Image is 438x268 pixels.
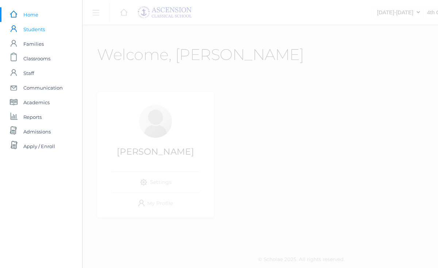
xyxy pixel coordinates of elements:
span: Staff [23,66,34,80]
span: Academics [23,95,50,110]
span: Apply / Enroll [23,139,55,154]
span: Students [23,22,45,37]
span: Families [23,37,44,51]
span: Home [23,7,38,22]
span: Reports [23,110,42,124]
span: Communication [23,80,63,95]
span: Admissions [23,124,51,139]
span: Classrooms [23,51,50,66]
